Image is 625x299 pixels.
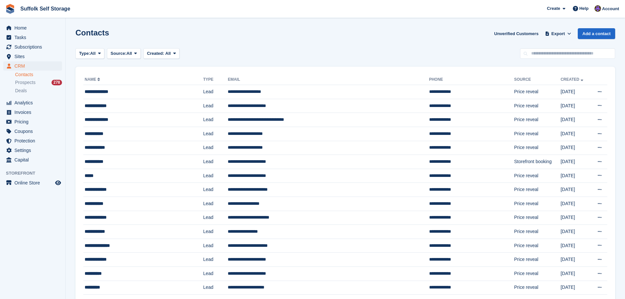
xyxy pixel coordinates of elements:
a: Preview store [54,179,62,187]
td: Price reveal [514,267,561,281]
span: Coupons [14,127,54,136]
td: Lead [203,141,228,155]
span: Capital [14,155,54,164]
a: Contacts [15,72,62,78]
td: Lead [203,127,228,141]
span: Deals [15,88,27,94]
a: Suffolk Self Storage [18,3,73,14]
a: menu [3,155,62,164]
th: Phone [429,75,514,85]
td: Lead [203,253,228,267]
td: Price reveal [514,253,561,267]
td: [DATE] [561,267,591,281]
a: Created [561,77,585,82]
td: Price reveal [514,85,561,99]
td: [DATE] [561,253,591,267]
td: Storefront booking [514,155,561,169]
td: [DATE] [561,113,591,127]
a: Name [85,77,101,82]
td: [DATE] [561,281,591,295]
img: Emma [594,5,601,12]
td: [DATE] [561,183,591,197]
a: Prospects 278 [15,79,62,86]
td: [DATE] [561,85,591,99]
td: [DATE] [561,127,591,141]
a: menu [3,136,62,145]
h1: Contacts [75,28,109,37]
td: Price reveal [514,281,561,295]
td: Price reveal [514,99,561,113]
span: Invoices [14,108,54,117]
span: Online Store [14,178,54,187]
span: All [127,50,132,57]
td: Price reveal [514,239,561,253]
td: Lead [203,225,228,239]
span: Analytics [14,98,54,107]
td: Lead [203,197,228,211]
span: Create [547,5,560,12]
td: [DATE] [561,225,591,239]
div: 278 [52,80,62,85]
button: Type: All [75,48,104,59]
td: Price reveal [514,141,561,155]
button: Created: All [143,48,179,59]
a: Add a contact [578,28,615,39]
a: menu [3,61,62,71]
span: All [165,51,171,56]
td: Lead [203,155,228,169]
span: Protection [14,136,54,145]
td: [DATE] [561,141,591,155]
span: Created: [147,51,164,56]
td: Lead [203,239,228,253]
td: Price reveal [514,225,561,239]
a: menu [3,146,62,155]
span: Subscriptions [14,42,54,52]
td: [DATE] [561,239,591,253]
span: Home [14,23,54,32]
th: Source [514,75,561,85]
td: Lead [203,267,228,281]
a: menu [3,23,62,32]
span: Type: [79,50,90,57]
td: Lead [203,281,228,295]
td: Lead [203,183,228,197]
span: CRM [14,61,54,71]
span: Sites [14,52,54,61]
td: Price reveal [514,127,561,141]
td: [DATE] [561,169,591,183]
td: Lead [203,169,228,183]
th: Type [203,75,228,85]
span: Prospects [15,79,35,86]
a: Deals [15,87,62,94]
span: Source: [111,50,126,57]
span: Export [552,31,565,37]
button: Source: All [107,48,141,59]
a: menu [3,178,62,187]
a: menu [3,98,62,107]
span: All [90,50,96,57]
td: Lead [203,85,228,99]
span: Account [602,6,619,12]
td: [DATE] [561,211,591,225]
span: Storefront [6,170,65,177]
span: Help [579,5,589,12]
a: menu [3,52,62,61]
a: Unverified Customers [491,28,541,39]
td: [DATE] [561,155,591,169]
span: Settings [14,146,54,155]
td: Price reveal [514,211,561,225]
a: menu [3,42,62,52]
th: Email [228,75,429,85]
a: menu [3,33,62,42]
td: [DATE] [561,99,591,113]
span: Tasks [14,33,54,42]
td: Lead [203,99,228,113]
a: menu [3,117,62,126]
a: menu [3,127,62,136]
td: Price reveal [514,169,561,183]
td: Lead [203,211,228,225]
td: Price reveal [514,197,561,211]
span: Pricing [14,117,54,126]
button: Export [544,28,573,39]
td: Price reveal [514,183,561,197]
